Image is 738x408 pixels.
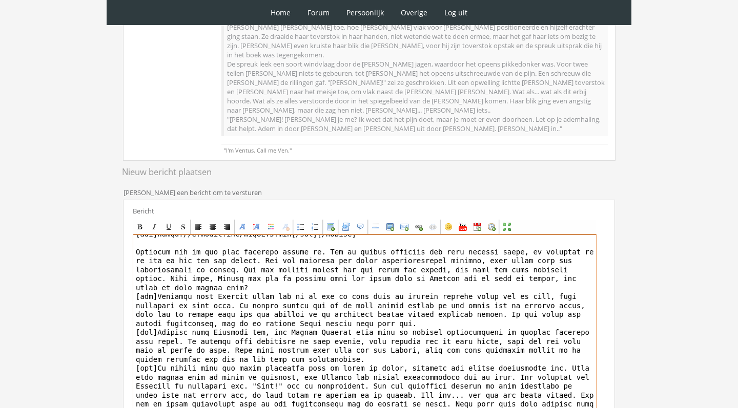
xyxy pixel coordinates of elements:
[281,223,290,231] div: Remove Formatting
[264,220,278,233] a: Font Color
[267,223,275,231] div: Font Color
[179,223,187,231] div: Strikethrough
[383,220,397,233] a: Insert an image
[426,220,440,233] a: Unlink
[415,223,423,231] div: Insert a link
[444,223,453,231] div: Insert an emoticon
[309,220,322,233] a: Ordered list
[133,220,147,233] a: Bold (Ctrl+B)
[356,223,364,231] div: Insert a Quote
[412,220,425,233] a: Insert a link
[162,220,175,233] a: Underline (Ctrl+U)
[473,223,481,231] div: Insert current date
[487,223,496,231] div: Insert current time
[209,223,217,231] div: Center
[253,223,261,231] div: Font Size
[372,223,380,231] div: Insert a horizontal rule
[192,220,205,233] a: Align left
[221,144,608,154] p: "I'm Ventus. Call me Ven."
[279,220,292,233] a: Remove Formatting
[223,223,231,231] div: Align right
[220,220,234,233] a: Align right
[503,223,511,231] div: Maximize
[148,220,161,233] a: Italic (Ctrl+I)
[297,223,305,231] div: Bullet list
[339,220,353,233] a: Code
[123,183,300,200] legend: [PERSON_NAME] een bericht om te versturen
[236,220,249,233] a: Font Name
[400,223,408,231] div: Insert an email
[456,220,469,233] a: Insert a YouTube video
[324,220,337,233] a: Insert a table
[294,220,307,233] a: Bullet list
[194,223,202,231] div: Align left
[354,220,367,233] a: Insert a Quote
[176,220,190,233] a: Strikethrough
[311,223,319,231] div: Ordered list
[165,223,173,231] div: Underline
[442,220,455,233] a: Insert an emoticon
[326,223,335,231] div: Insert a table
[470,220,484,233] a: Insert current date
[133,206,605,220] label: Bericht
[459,223,467,231] div: Insert a YouTube video
[398,220,411,233] a: Insert an email
[386,223,394,231] div: Insert an image
[485,220,498,233] a: Insert current time
[238,223,247,231] div: Font Name
[136,223,144,231] div: Bold
[122,166,212,178] span: Nieuw bericht plaatsen
[250,220,263,233] a: Font Size
[342,223,350,231] div: Code
[369,220,382,233] a: Insert a horizontal rule
[206,220,219,233] a: Center
[429,223,437,231] div: Unlink
[500,220,514,233] a: Maximize (Ctrl+Shift+M)
[150,223,158,231] div: Italic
